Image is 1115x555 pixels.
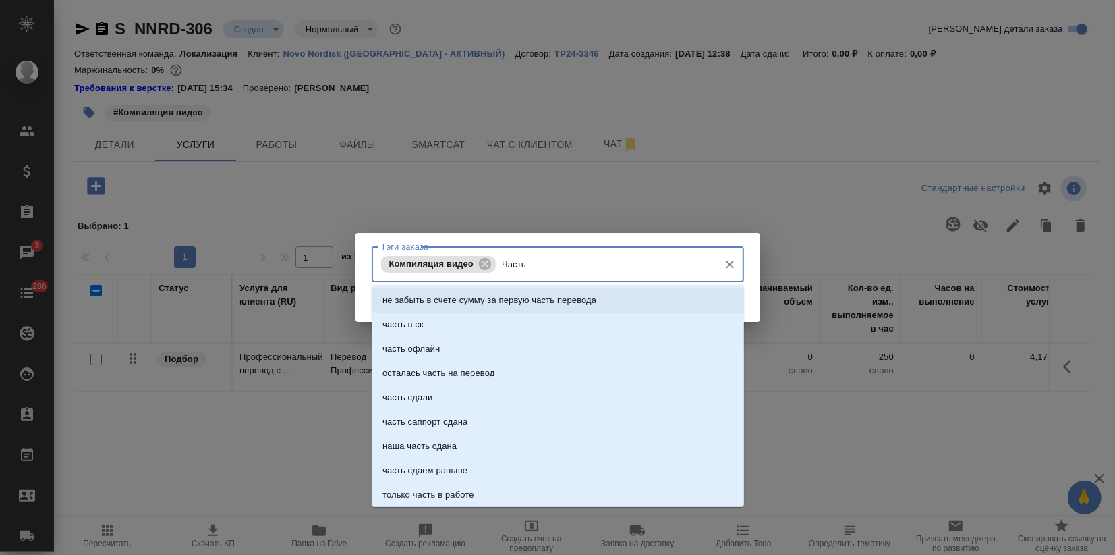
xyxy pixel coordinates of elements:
[382,294,596,307] p: не забыть в счете сумму за первую часть перевода
[382,367,494,380] p: осталась часть на перевод
[382,464,467,477] p: часть сдаем раньше
[382,342,440,356] p: часть офлайн
[381,256,496,273] div: Компиляция видео
[381,259,482,269] span: Компиляция видео
[382,415,467,429] p: часть саппорт сдана
[382,318,424,332] p: часть в ск
[382,488,474,502] p: только часть в работе
[382,391,432,404] p: часть сдали
[720,255,739,274] button: Очистить
[382,440,457,453] p: наша часть сдана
